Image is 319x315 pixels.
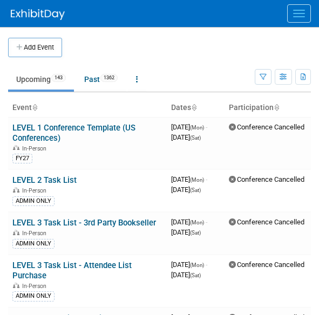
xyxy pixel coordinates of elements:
span: (Sat) [190,187,201,193]
img: In-Person Event [13,230,19,235]
span: [DATE] [171,186,201,194]
img: In-Person Event [13,145,19,150]
div: FY27 [12,154,32,163]
a: Sort by Event Name [32,103,37,112]
span: - [206,261,207,269]
a: Sort by Start Date [191,103,196,112]
img: In-Person Event [13,187,19,193]
span: (Sat) [190,230,201,236]
th: Event [8,99,167,117]
span: Conference Cancelled [229,175,304,183]
span: [DATE] [171,175,207,183]
span: [DATE] [171,271,201,279]
span: [DATE] [171,261,207,269]
span: 143 [51,74,66,82]
button: Menu [287,4,311,23]
span: (Mon) [190,262,204,268]
a: LEVEL 2 Task List [12,175,77,185]
a: LEVEL 3 Task List - Attendee List Purchase [12,261,132,280]
a: LEVEL 3 Task List - 3rd Party Bookseller [12,218,156,228]
span: In-Person [22,283,50,290]
div: ADMIN ONLY [12,291,55,301]
span: - [206,175,207,183]
span: (Sat) [190,272,201,278]
a: Past1362 [76,69,126,90]
span: [DATE] [171,218,207,226]
span: In-Person [22,230,50,237]
span: Conference Cancelled [229,261,304,269]
div: ADMIN ONLY [12,196,55,206]
th: Participation [225,99,311,117]
a: Sort by Participation Type [274,103,279,112]
span: - [206,123,207,131]
a: LEVEL 1 Conference Template (US Conferences) [12,123,135,143]
span: - [206,218,207,226]
img: In-Person Event [13,283,19,288]
span: [DATE] [171,133,201,141]
span: (Mon) [190,125,204,131]
a: Upcoming143 [8,69,74,90]
div: ADMIN ONLY [12,239,55,249]
img: ExhibitDay [11,9,65,20]
span: [DATE] [171,228,201,236]
span: Conference Cancelled [229,218,304,226]
span: (Sat) [190,135,201,141]
span: (Mon) [190,220,204,225]
span: 1362 [100,74,118,82]
button: Add Event [8,38,62,57]
span: (Mon) [190,177,204,183]
span: In-Person [22,145,50,152]
span: Conference Cancelled [229,123,304,131]
th: Dates [167,99,225,117]
span: In-Person [22,187,50,194]
span: [DATE] [171,123,207,131]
